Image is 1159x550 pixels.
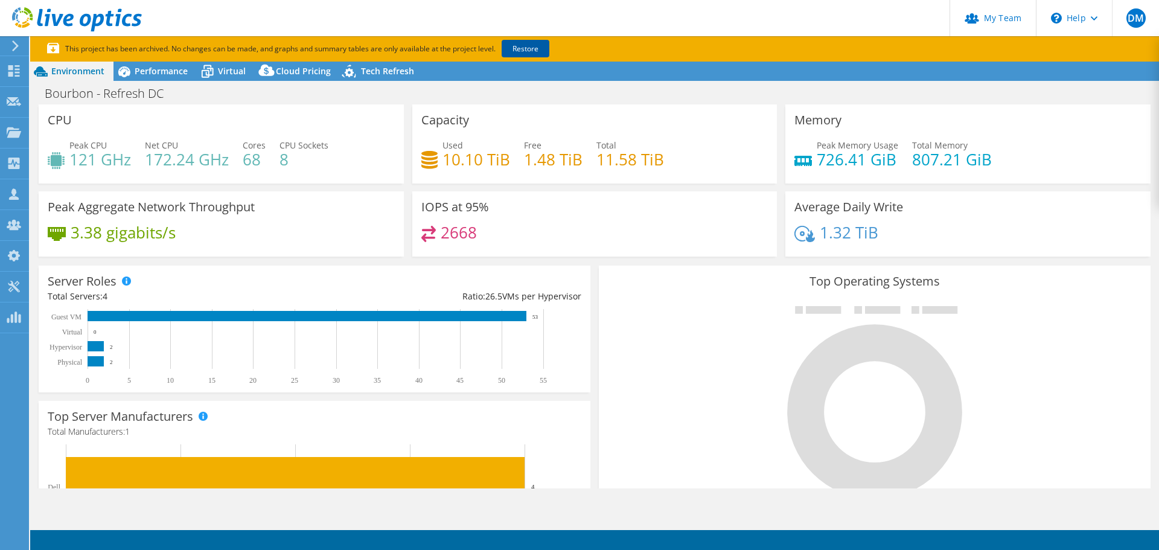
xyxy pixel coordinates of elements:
[208,376,216,385] text: 15
[145,153,229,166] h4: 172.24 GHz
[39,87,182,100] h1: Bourbon - Refresh DC
[69,139,107,151] span: Peak CPU
[421,200,489,214] h3: IOPS at 95%
[608,275,1141,288] h3: Top Operating Systems
[502,40,549,57] a: Restore
[441,226,477,239] h4: 2668
[442,139,463,151] span: Used
[48,200,255,214] h3: Peak Aggregate Network Throughput
[912,153,992,166] h4: 807.21 GiB
[333,376,340,385] text: 30
[531,483,535,490] text: 4
[47,42,639,56] p: This project has been archived. No changes can be made, and graphs and summary tables are only av...
[243,153,266,166] h4: 68
[485,290,502,302] span: 26.5
[48,410,193,423] h3: Top Server Manufacturers
[291,376,298,385] text: 25
[127,376,131,385] text: 5
[596,139,616,151] span: Total
[276,65,331,77] span: Cloud Pricing
[1051,13,1062,24] svg: \n
[62,328,83,336] text: Virtual
[820,226,878,239] h4: 1.32 TiB
[51,65,104,77] span: Environment
[145,139,178,151] span: Net CPU
[71,226,176,239] h4: 3.38 gigabits/s
[48,483,60,491] text: Dell
[1126,8,1146,28] span: DM
[524,139,541,151] span: Free
[69,153,131,166] h4: 121 GHz
[48,114,72,127] h3: CPU
[442,153,510,166] h4: 10.10 TiB
[57,358,82,366] text: Physical
[817,153,898,166] h4: 726.41 GiB
[48,275,117,288] h3: Server Roles
[110,344,113,350] text: 2
[48,290,314,303] div: Total Servers:
[524,153,583,166] h4: 1.48 TiB
[279,153,328,166] h4: 8
[421,114,469,127] h3: Capacity
[218,65,246,77] span: Virtual
[48,425,581,438] h4: Total Manufacturers:
[86,376,89,385] text: 0
[103,290,107,302] span: 4
[596,153,664,166] h4: 11.58 TiB
[361,65,414,77] span: Tech Refresh
[794,200,903,214] h3: Average Daily Write
[540,376,547,385] text: 55
[94,329,97,335] text: 0
[49,343,82,351] text: Hypervisor
[374,376,381,385] text: 35
[249,376,257,385] text: 20
[167,376,174,385] text: 10
[912,139,968,151] span: Total Memory
[498,376,505,385] text: 50
[794,114,841,127] h3: Memory
[135,65,188,77] span: Performance
[532,314,538,320] text: 53
[415,376,423,385] text: 40
[243,139,266,151] span: Cores
[314,290,581,303] div: Ratio: VMs per Hypervisor
[51,313,81,321] text: Guest VM
[817,139,898,151] span: Peak Memory Usage
[279,139,328,151] span: CPU Sockets
[456,376,464,385] text: 45
[125,426,130,437] span: 1
[110,359,113,365] text: 2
